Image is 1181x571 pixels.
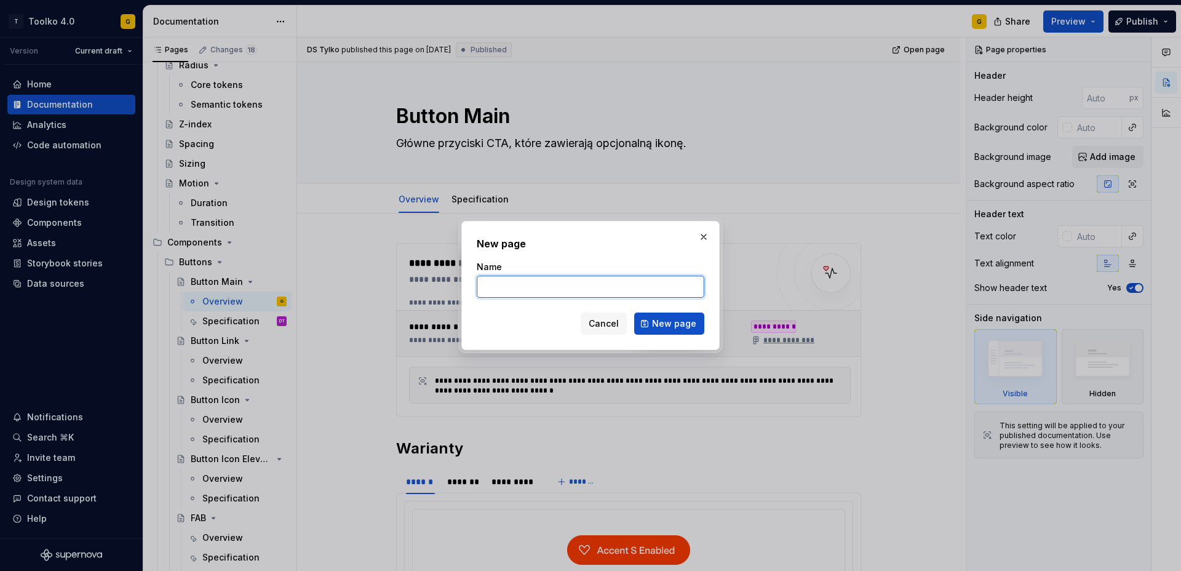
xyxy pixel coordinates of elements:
span: Cancel [589,317,619,330]
h2: New page [477,236,704,251]
label: Name [477,261,502,273]
button: Cancel [581,313,627,335]
button: New page [634,313,704,335]
span: New page [652,317,696,330]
